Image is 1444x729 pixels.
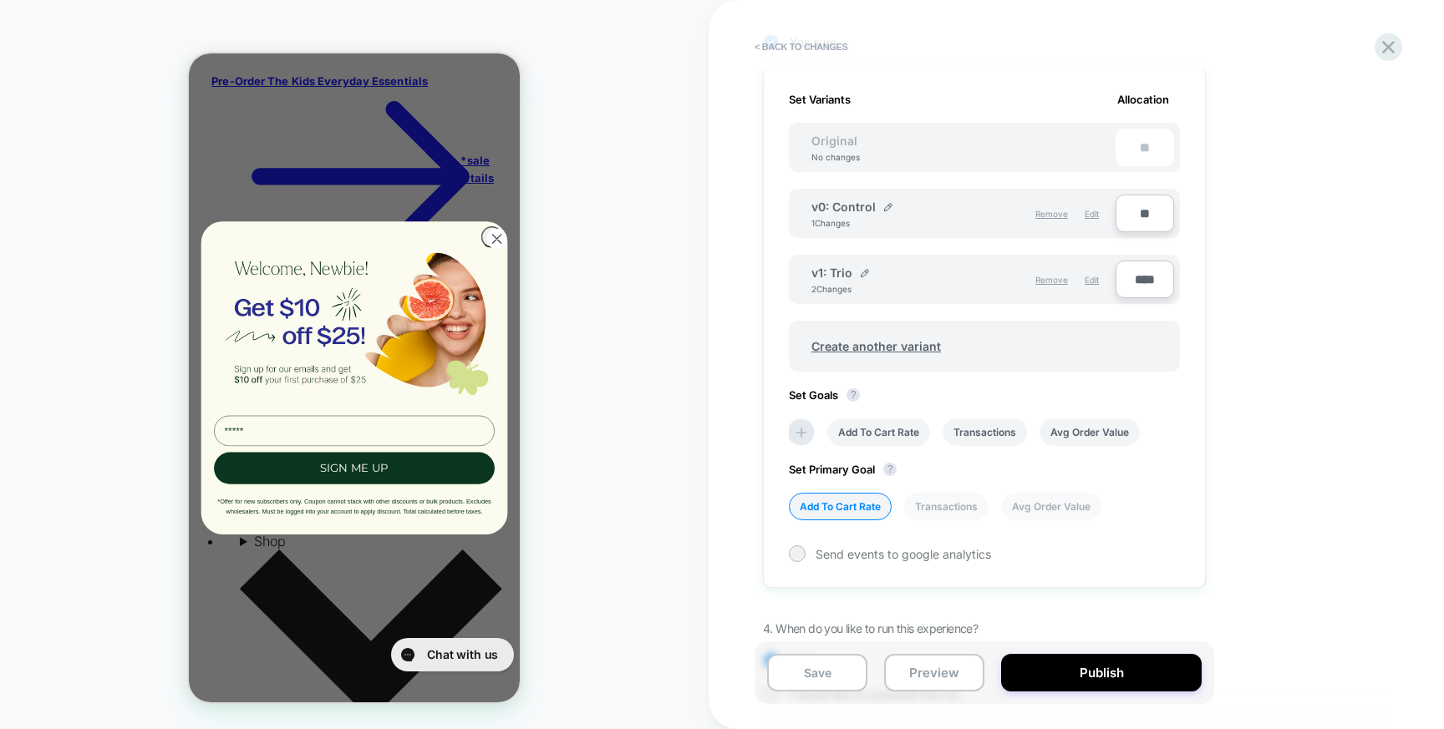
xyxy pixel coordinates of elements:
[1035,209,1068,219] span: Remove
[816,547,991,561] span: Send events to google analytics
[827,418,930,446] li: Add To Cart Rate
[1001,654,1202,691] button: Publish
[1085,209,1099,219] span: Edit
[25,186,306,350] img: Can we send you a $10 coupon?
[811,200,876,214] span: v0: Control
[763,621,978,635] span: 4. When do you like to run this experience?
[943,418,1027,446] li: Transactions
[25,399,306,431] button: SIGN ME UP
[1040,418,1140,446] li: Avg Order Value
[883,463,897,476] button: ?
[811,218,862,228] div: 1 Changes
[292,173,314,195] button: Close dialog
[25,362,306,393] input: Email
[1117,93,1169,106] span: Allocation
[1085,275,1099,285] span: Edit
[904,493,989,520] li: Transactions
[789,93,851,106] span: Set Variants
[847,388,860,402] button: ?
[861,269,869,277] img: edit
[789,463,905,476] span: Set Primary Goal
[767,654,867,691] button: Save
[884,203,892,211] img: edit
[28,445,302,462] span: *Offer for new subscribers only. Coupon cannot stack with other discounts or bulk products. Exclu...
[795,152,877,162] div: No changes
[194,579,331,624] iframe: Gorgias live chat messenger
[746,33,857,60] button: < Back to changes
[1001,493,1101,520] li: Avg Order Value
[1035,275,1068,285] span: Remove
[811,266,852,280] span: v1: Trio
[795,327,958,366] span: Create another variant
[789,388,868,402] span: Set Goals
[789,493,892,520] li: Add To Cart Rate
[884,654,984,691] button: Preview
[795,134,874,148] span: Original
[811,284,862,294] div: 2 Changes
